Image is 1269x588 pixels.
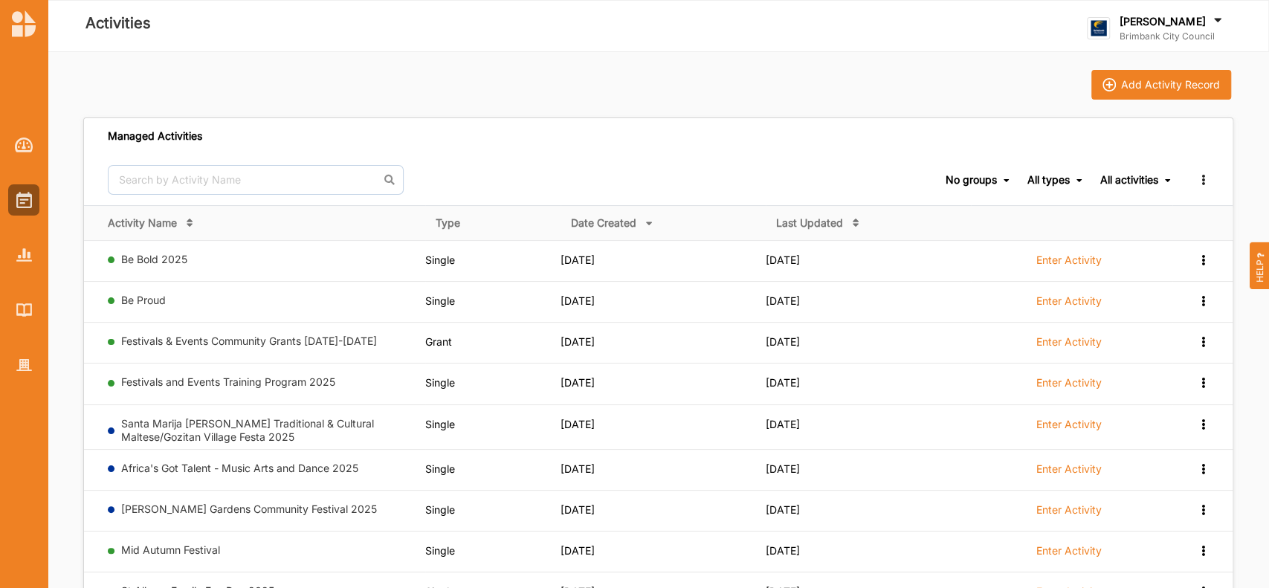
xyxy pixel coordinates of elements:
a: Enter Activity [1036,294,1102,316]
span: [DATE] [561,503,595,516]
label: Enter Activity [1036,253,1102,267]
span: [DATE] [561,544,595,557]
span: [DATE] [561,335,595,348]
th: Type [425,205,561,240]
a: Activities [8,184,39,216]
a: Santa Marija [PERSON_NAME] Traditional & Cultural Maltese/Gozitan Village Festa 2025 [121,417,374,443]
img: Activities [16,192,32,208]
span: [DATE] [561,462,595,475]
div: Last Updated [776,216,843,230]
label: Brimbank City Council [1120,30,1225,42]
img: logo [12,10,36,37]
div: Managed Activities [108,129,202,143]
button: iconAdd Activity Record [1091,70,1231,100]
label: Enter Activity [1036,376,1102,390]
span: [DATE] [766,294,800,307]
span: [DATE] [766,503,800,516]
label: Activities [85,11,151,36]
a: Enter Activity [1036,543,1102,566]
img: Library [16,303,32,316]
span: [DATE] [766,418,800,430]
span: [DATE] [561,294,595,307]
span: Single [425,503,455,516]
a: Enter Activity [1036,417,1102,439]
span: [DATE] [766,253,800,266]
img: Reports [16,248,32,261]
a: Library [8,294,39,326]
a: Organisation [8,349,39,381]
span: [DATE] [561,253,595,266]
img: Organisation [16,359,32,372]
div: Date Created [571,216,636,230]
span: Single [425,544,455,557]
div: All activities [1100,173,1158,187]
span: [DATE] [766,462,800,475]
img: Dashboard [15,138,33,152]
label: Enter Activity [1036,503,1102,517]
a: Enter Activity [1036,335,1102,357]
a: Reports [8,239,39,271]
label: Enter Activity [1036,544,1102,558]
label: Enter Activity [1036,335,1102,349]
a: Festivals and Events Training Program 2025 [121,375,335,388]
span: Grant [425,335,452,348]
label: Enter Activity [1036,462,1102,476]
label: Enter Activity [1036,418,1102,431]
img: icon [1102,78,1116,91]
input: Search by Activity Name [108,165,404,195]
a: Dashboard [8,129,39,161]
a: Be Bold 2025 [121,253,187,265]
span: [DATE] [766,335,800,348]
a: Mid Autumn Festival [121,543,220,556]
span: [DATE] [561,418,595,430]
a: Festivals & Events Community Grants [DATE]-[DATE] [121,335,377,347]
span: Single [425,418,455,430]
span: Single [425,376,455,389]
div: Add Activity Record [1121,78,1220,91]
img: logo [1087,17,1110,40]
div: All types [1027,173,1070,187]
a: Enter Activity [1036,253,1102,275]
div: No groups [946,173,997,187]
a: Enter Activity [1036,375,1102,398]
span: Single [425,294,455,307]
span: Single [425,462,455,475]
a: Enter Activity [1036,462,1102,484]
a: [PERSON_NAME] Gardens Community Festival 2025 [121,503,377,515]
span: [DATE] [561,376,595,389]
a: Africa's Got Talent - Music Arts and Dance 2025 [121,462,358,474]
label: [PERSON_NAME] [1120,15,1205,28]
label: Enter Activity [1036,294,1102,308]
span: [DATE] [766,376,800,389]
span: [DATE] [766,544,800,557]
a: Enter Activity [1036,503,1102,525]
a: Be Proud [121,294,166,306]
span: Single [425,253,455,266]
div: Activity Name [108,216,177,230]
